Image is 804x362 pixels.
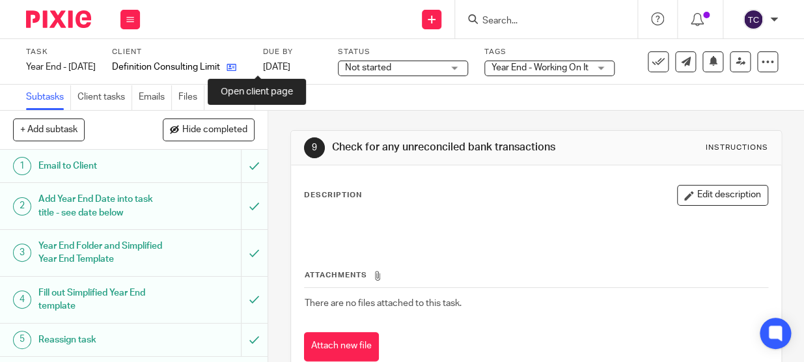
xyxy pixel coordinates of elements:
[263,63,290,72] span: [DATE]
[345,63,391,72] span: Not started
[304,332,379,361] button: Attach new file
[26,61,96,74] div: Year End - [DATE]
[305,271,367,279] span: Attachments
[304,190,362,201] p: Description
[139,85,172,110] a: Emails
[263,47,322,57] label: Due by
[112,61,220,74] p: Definition Consulting Limited
[332,141,564,154] h1: Check for any unreconciled bank transactions
[77,85,132,110] a: Client tasks
[677,185,768,206] button: Edit description
[13,290,31,309] div: 4
[26,10,91,28] img: Pixie
[706,143,768,153] div: Instructions
[26,85,71,110] a: Subtasks
[481,16,598,27] input: Search
[38,330,165,350] h1: Reassign task
[13,331,31,349] div: 5
[26,47,96,57] label: Task
[182,125,247,135] span: Hide completed
[211,85,255,110] a: Notes (0)
[13,244,31,262] div: 3
[484,47,615,57] label: Tags
[38,189,165,223] h1: Add Year End Date into task title - see date below
[13,118,85,141] button: + Add subtask
[13,197,31,216] div: 2
[743,9,764,30] img: svg%3E
[38,236,165,270] h1: Year End Folder and Simplified Year End Template
[38,283,165,316] h1: Fill out Simplified Year End template
[178,85,204,110] a: Files
[38,156,165,176] h1: Email to Client
[304,137,325,158] div: 9
[163,118,255,141] button: Hide completed
[112,47,247,57] label: Client
[338,47,468,57] label: Status
[262,85,309,110] a: Audit logs
[26,61,96,74] div: Year End - 31 Aug 2025
[492,63,589,72] span: Year End - Working On It
[13,157,31,175] div: 1
[305,299,462,308] span: There are no files attached to this task.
